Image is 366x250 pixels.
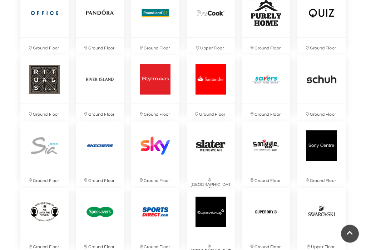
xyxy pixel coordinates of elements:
p: Ground Floor [297,170,346,188]
a: Ground Floor [17,118,72,184]
p: Ground Floor [20,38,69,56]
a: Ground Floor [72,118,128,184]
p: Ground Floor [131,170,179,188]
p: Ground Floor [242,104,290,122]
p: Ground Floor [297,38,346,56]
p: [GEOGRAPHIC_DATA] [187,170,235,196]
a: Ground Floor [294,118,349,184]
p: Ground Floor [131,38,179,56]
p: Upper Floor [187,38,235,56]
a: Ground Floor [183,52,238,118]
a: Ground Floor [238,118,294,184]
p: Ground Floor [20,104,69,122]
a: Ground Floor [17,52,72,118]
a: Ground Floor [128,52,183,118]
a: [GEOGRAPHIC_DATA] [183,118,238,184]
a: Ground Floor [294,52,349,118]
p: Ground Floor [187,104,235,122]
p: Ground Floor [76,104,124,122]
a: Ground Floor [72,52,128,118]
a: Ground Floor [238,52,294,118]
p: Ground Floor [297,104,346,122]
p: Ground Floor [131,104,179,122]
p: Ground Floor [76,170,124,188]
p: Ground Floor [76,38,124,56]
p: Ground Floor [242,38,290,56]
p: Ground Floor [20,170,69,188]
a: Ground Floor [128,118,183,184]
p: Ground Floor [242,170,290,188]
